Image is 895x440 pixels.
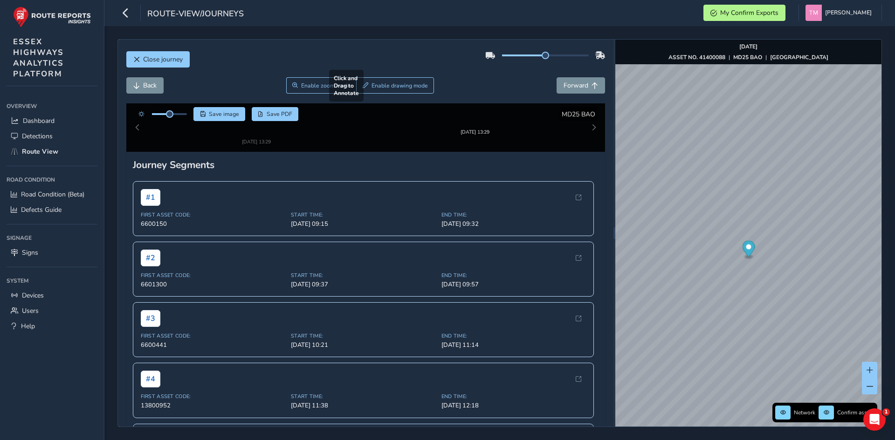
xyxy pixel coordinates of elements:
[7,144,97,159] a: Route View
[562,110,595,119] span: MD25 BAO
[564,81,588,90] span: Forward
[291,203,436,210] span: Start Time:
[13,7,91,27] img: rr logo
[141,264,286,271] span: First Asset Code:
[825,5,872,21] span: [PERSON_NAME]
[21,205,62,214] span: Defects Guide
[668,54,725,61] strong: ASSET NO. 41400088
[141,302,160,318] span: # 3
[742,241,755,260] div: Map marker
[193,107,245,121] button: Save
[7,202,97,217] a: Defects Guide
[23,116,55,125] span: Dashboard
[22,132,53,141] span: Detections
[147,8,244,21] span: route-view/journeys
[441,393,586,402] span: [DATE] 12:18
[7,318,97,334] a: Help
[143,55,183,64] span: Close journey
[7,288,97,303] a: Devices
[141,423,160,440] span: # 5
[133,150,599,163] div: Journey Segments
[7,187,97,202] a: Road Condition (Beta)
[141,324,286,331] span: First Asset Code:
[126,77,164,94] button: Back
[441,203,586,210] span: End Time:
[805,5,875,21] button: [PERSON_NAME]
[286,77,357,94] button: Zoom
[291,324,436,331] span: Start Time:
[291,264,436,271] span: Start Time:
[7,231,97,245] div: Signage
[291,272,436,280] span: [DATE] 09:37
[703,5,785,21] button: My Confirm Exports
[291,211,436,220] span: [DATE] 09:15
[291,385,436,392] span: Start Time:
[441,324,586,331] span: End Time:
[770,54,828,61] strong: [GEOGRAPHIC_DATA]
[7,99,97,113] div: Overview
[141,385,286,392] span: First Asset Code:
[739,43,757,50] strong: [DATE]
[22,306,39,315] span: Users
[356,77,434,94] button: Draw
[141,272,286,280] span: 6601300
[441,332,586,341] span: [DATE] 11:14
[7,245,97,260] a: Signs
[141,241,160,258] span: # 2
[143,81,157,90] span: Back
[22,147,58,156] span: Route View
[447,126,503,133] div: [DATE] 13:29
[441,211,586,220] span: [DATE] 09:32
[141,211,286,220] span: 6600150
[13,36,64,79] span: ESSEX HIGHWAYS ANALYTICS PLATFORM
[7,274,97,288] div: System
[22,291,44,300] span: Devices
[733,54,762,61] strong: MD25 BAO
[141,393,286,402] span: 13800952
[7,303,97,318] a: Users
[126,51,190,68] button: Close journey
[21,322,35,331] span: Help
[447,117,503,126] img: Thumbnail frame
[837,409,874,416] span: Confirm assets
[252,107,299,121] button: PDF
[141,203,286,210] span: First Asset Code:
[22,248,38,257] span: Signs
[7,173,97,187] div: Road Condition
[441,264,586,271] span: End Time:
[668,54,828,61] div: | |
[441,385,586,392] span: End Time:
[141,332,286,341] span: 6600441
[141,363,160,379] span: # 4
[805,5,822,21] img: diamond-layout
[882,408,890,416] span: 1
[863,408,886,431] iframe: Intercom live chat
[720,8,778,17] span: My Confirm Exports
[7,113,97,129] a: Dashboard
[291,332,436,341] span: [DATE] 10:21
[7,129,97,144] a: Detections
[441,272,586,280] span: [DATE] 09:57
[141,181,160,197] span: # 1
[291,393,436,402] span: [DATE] 11:38
[21,190,84,199] span: Road Condition (Beta)
[228,126,285,133] div: [DATE] 13:29
[267,110,292,118] span: Save PDF
[301,82,351,89] span: Enable zoom mode
[557,77,605,94] button: Forward
[372,82,428,89] span: Enable drawing mode
[209,110,239,118] span: Save image
[794,409,815,416] span: Network
[228,117,285,126] img: Thumbnail frame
